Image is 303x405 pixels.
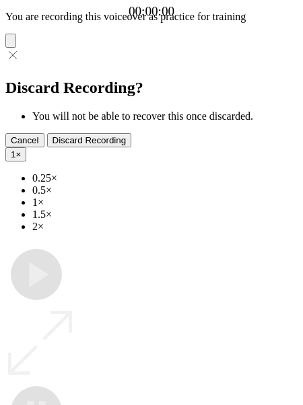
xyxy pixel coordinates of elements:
button: 1× [5,147,26,161]
p: You are recording this voiceover as practice for training [5,11,298,23]
li: You will not be able to recover this once discarded. [32,110,298,122]
li: 0.25× [32,172,298,184]
li: 0.5× [32,184,298,196]
button: Cancel [5,133,44,147]
button: Discard Recording [47,133,132,147]
a: 00:00:00 [129,4,174,19]
li: 2× [32,221,298,233]
h2: Discard Recording? [5,79,298,97]
span: 1 [11,149,15,159]
li: 1× [32,196,298,209]
li: 1.5× [32,209,298,221]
